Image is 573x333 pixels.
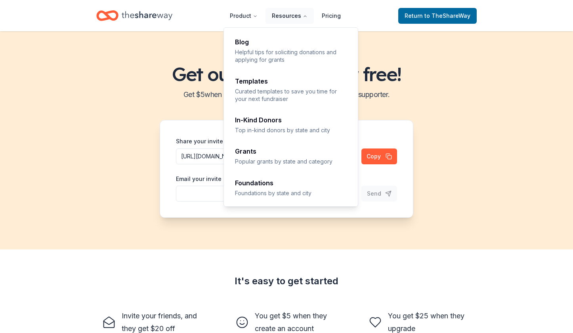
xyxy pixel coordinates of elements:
[235,126,348,134] p: Top in-kind donors by state and city
[223,6,347,25] nav: Main
[235,39,348,45] div: Blog
[230,73,352,108] a: TemplatesCurated templates to save you time for your next fundraiser
[235,189,348,197] p: Foundations by state and city
[235,180,348,186] div: Foundations
[405,11,470,21] span: Return
[398,8,477,24] a: Returnto TheShareWay
[230,175,352,202] a: FoundationsFoundations by state and city
[223,8,264,24] button: Product
[96,6,172,25] a: Home
[315,8,347,24] a: Pricing
[235,88,348,103] p: Curated templates to save you time for your next fundraiser
[235,117,348,123] div: In-Kind Donors
[235,78,348,84] div: Templates
[224,28,359,208] div: Resources
[235,48,348,64] p: Helpful tips for soliciting donations and applying for grants
[424,12,470,19] span: to TheShareWay
[265,8,314,24] button: Resources
[235,148,348,154] div: Grants
[361,148,397,164] button: Copy
[176,175,222,183] label: Email your invite
[230,34,352,69] a: BlogHelpful tips for soliciting donations and applying for grants
[230,112,352,139] a: In-Kind DonorsTop in-kind donors by state and city
[176,137,235,145] label: Share your invite link
[96,275,477,287] div: It's easy to get started
[230,143,352,170] a: GrantsPopular grants by state and category
[10,63,563,85] h1: Get our paid plans for free!
[235,158,348,165] p: Popular grants by state and category
[10,88,563,101] h2: Get $ 5 when a friend signs up, $ 25 when they become a supporter.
